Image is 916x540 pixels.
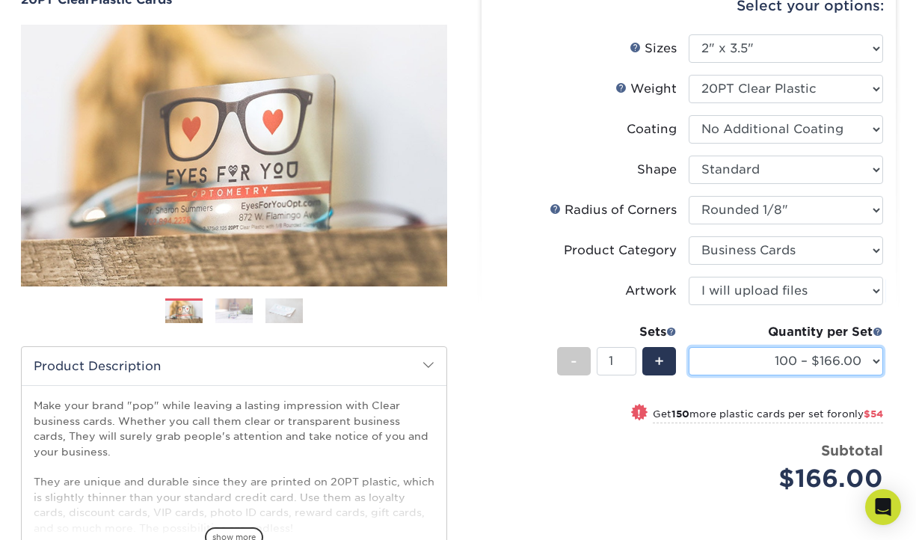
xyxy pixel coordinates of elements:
span: only [842,408,883,420]
div: Quantity per Set [689,323,883,341]
strong: Subtotal [821,442,883,458]
small: Get more plastic cards per set for [653,408,883,423]
span: ! [637,405,641,421]
img: Plastic Cards 01 [165,299,203,325]
span: $54 [864,408,883,420]
div: Sets [557,323,677,341]
img: Plastic Cards 02 [215,298,253,324]
span: + [654,350,664,372]
img: 20PT Clear 01 [21,8,447,303]
div: Radius of Corners [550,201,677,219]
div: Product Category [564,242,677,260]
strong: 150 [671,408,689,420]
span: - [571,350,577,372]
img: Plastic Cards 03 [265,298,303,324]
div: Open Intercom Messenger [865,489,901,525]
iframe: Google Customer Reviews [4,494,127,535]
div: $166.00 [700,461,883,497]
div: Shape [637,161,677,179]
h2: Product Description [22,347,446,385]
div: Artwork [625,282,677,300]
div: Coating [627,120,677,138]
div: Weight [615,80,677,98]
div: Sizes [630,40,677,58]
